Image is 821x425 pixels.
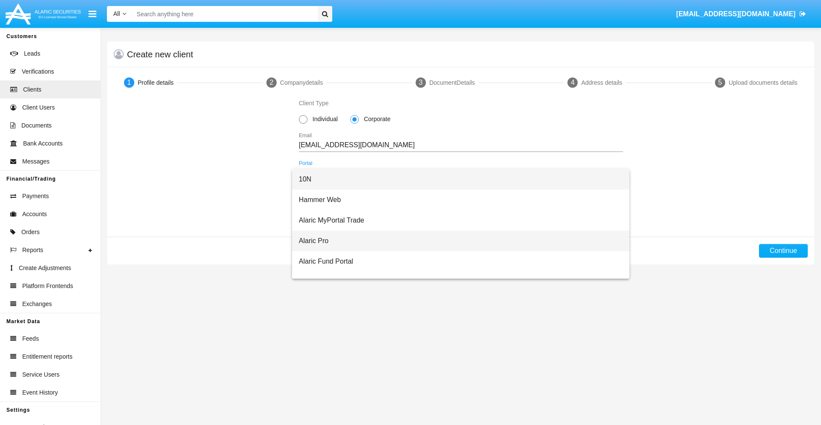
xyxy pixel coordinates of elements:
[299,169,623,190] span: 10N
[299,251,623,272] span: Alaric Fund Portal
[299,210,623,231] span: Alaric MyPortal Trade
[299,190,623,210] span: Hammer Web
[299,231,623,251] span: Alaric Pro
[299,272,623,292] span: 10N Wealth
